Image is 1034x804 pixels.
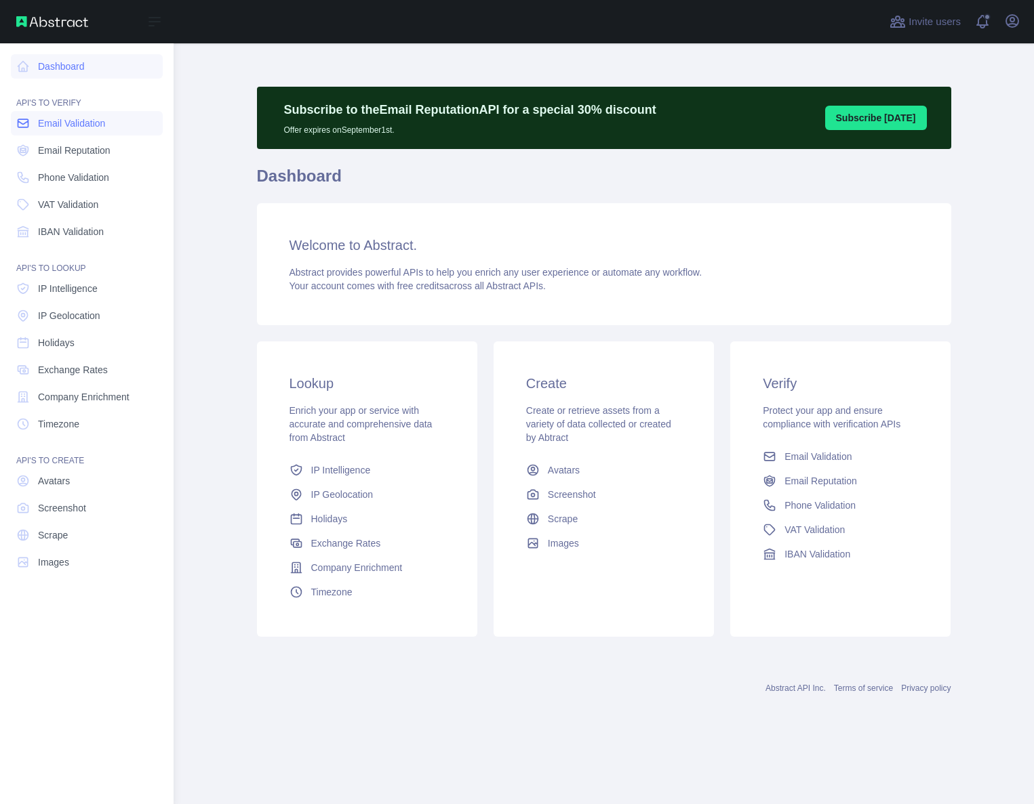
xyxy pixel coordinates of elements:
a: Abstract API Inc. [765,683,826,693]
button: Subscribe [DATE] [825,106,927,130]
a: Exchange Rates [11,358,163,382]
span: Protect your app and ensure compliance with verification APIs [763,405,900,429]
span: Company Enrichment [38,390,130,404]
a: IBAN Validation [11,219,163,244]
p: Offer expires on September 1st. [284,119,656,135]
span: VAT Validation [784,523,845,536]
a: VAT Validation [11,192,163,217]
a: Timezone [11,412,163,436]
span: Exchange Rates [38,363,108,377]
span: Images [548,536,579,550]
a: Company Enrichment [11,385,163,409]
a: VAT Validation [757,517,923,542]
p: Subscribe to the Email Reputation API for a special 30 % discount [284,100,656,119]
span: Enrich your app or service with accurate and comprehensive data from Abstract [290,405,433,443]
h3: Create [526,374,681,393]
a: IBAN Validation [757,542,923,566]
span: IP Intelligence [38,282,98,295]
span: Timezone [311,585,353,599]
a: Exchange Rates [284,531,450,555]
a: Email Validation [11,111,163,135]
h3: Lookup [290,374,445,393]
span: IP Geolocation [38,309,100,322]
span: Your account comes with across all Abstract APIs. [290,280,546,291]
span: Holidays [38,336,75,350]
span: Invite users [909,14,961,30]
div: API'S TO CREATE [11,439,163,466]
div: API'S TO LOOKUP [11,247,163,274]
span: IBAN Validation [38,225,104,238]
span: IP Intelligence [311,463,371,477]
a: Company Enrichment [284,555,450,580]
a: Images [11,550,163,574]
a: Email Reputation [11,138,163,163]
a: Privacy policy [901,683,951,693]
img: Abstract API [16,16,88,27]
a: Dashboard [11,54,163,79]
span: Screenshot [548,488,596,501]
span: Phone Validation [784,499,856,512]
a: Scrape [11,523,163,547]
span: Abstract provides powerful APIs to help you enrich any user experience or automate any workflow. [290,267,702,278]
a: Email Reputation [757,469,923,493]
span: Avatars [548,463,580,477]
div: API'S TO VERIFY [11,81,163,108]
a: IP Intelligence [284,458,450,482]
span: Avatars [38,474,70,488]
span: Scrape [38,528,68,542]
button: Invite users [887,11,963,33]
a: Scrape [521,507,687,531]
a: Terms of service [834,683,893,693]
a: Timezone [284,580,450,604]
span: Email Reputation [38,144,111,157]
a: IP Intelligence [11,276,163,301]
h1: Dashboard [257,165,951,198]
a: Images [521,531,687,555]
a: Holidays [11,331,163,355]
a: Screenshot [521,482,687,507]
span: Email Validation [38,117,105,130]
span: Email Reputation [784,474,857,488]
span: Exchange Rates [311,536,381,550]
a: Holidays [284,507,450,531]
a: Email Validation [757,444,923,469]
a: Avatars [521,458,687,482]
span: IP Geolocation [311,488,374,501]
h3: Welcome to Abstract. [290,236,919,255]
a: Phone Validation [757,493,923,517]
span: Email Validation [784,450,852,463]
span: Phone Validation [38,171,109,184]
a: IP Geolocation [11,303,163,328]
a: IP Geolocation [284,482,450,507]
span: VAT Validation [38,198,98,211]
span: Images [38,555,69,569]
span: Holidays [311,512,348,526]
span: Create or retrieve assets from a variety of data collected or created by Abtract [526,405,671,443]
span: Company Enrichment [311,561,403,574]
a: Phone Validation [11,165,163,190]
a: Screenshot [11,496,163,520]
span: IBAN Validation [784,547,850,561]
span: Scrape [548,512,578,526]
h3: Verify [763,374,918,393]
span: Timezone [38,417,79,431]
span: free credits [397,280,444,291]
span: Screenshot [38,501,86,515]
a: Avatars [11,469,163,493]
